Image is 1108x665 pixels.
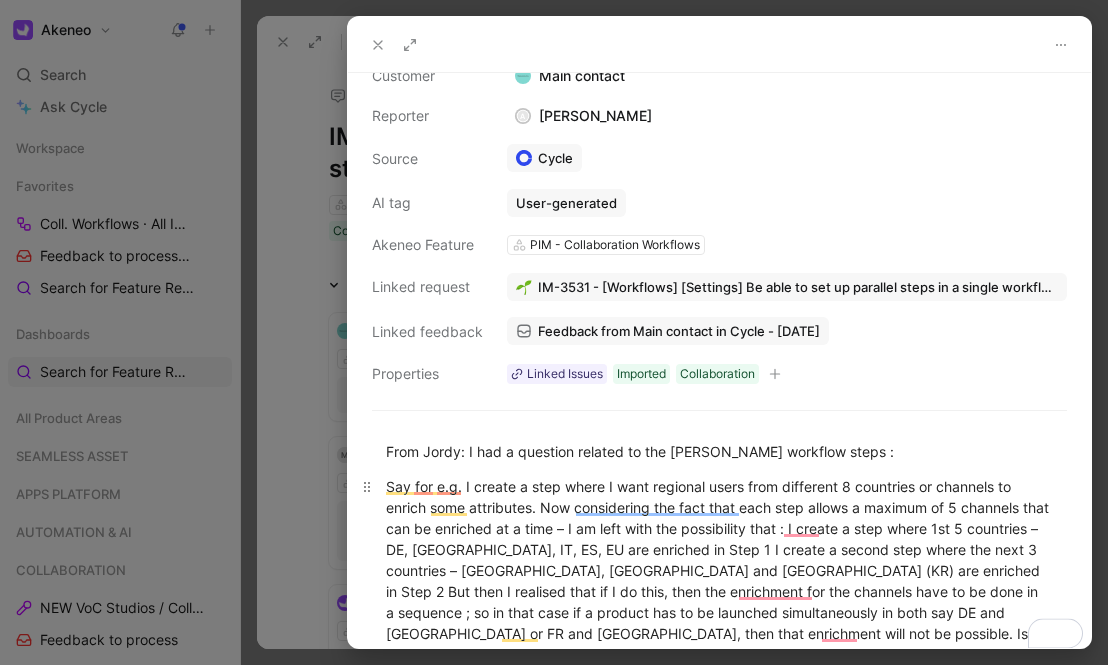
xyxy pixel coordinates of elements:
button: 🌱IM-3531 - [Workflows] [Settings] Be able to set up parallel steps in a single workflow [507,273,1067,301]
div: Properties [372,362,483,386]
div: Linked request [372,275,483,299]
img: logo [515,68,531,84]
div: Linked Issues [527,364,603,384]
span: IM-3531 - [Workflows] [Settings] Be able to set up parallel steps in a single workflow [538,278,1058,296]
div: Collaboration [680,364,755,384]
div: Akeneo Feature [372,233,483,257]
a: Feedback from Main contact in Cycle - [DATE] [507,317,829,345]
div: Linked feedback [372,320,483,344]
div: Source [372,147,483,171]
div: From Jordy: I had a question related to the [PERSON_NAME] workflow steps : [386,441,1053,462]
div: Customer [372,64,483,88]
span: Feedback from Main contact in Cycle - [DATE] [538,322,820,340]
div: [PERSON_NAME] [507,104,660,128]
div: Imported [617,364,666,384]
a: Cycle [507,144,582,172]
img: 🌱 [516,279,532,295]
div: User-generated [516,194,617,212]
div: A [517,110,530,123]
div: Reporter [372,104,483,128]
div: Say for e.g. I create a step where I want regional users from different 8 countries or channels t... [386,476,1053,665]
div: PIM - Collaboration Workflows [530,235,700,255]
div: Main contact [507,64,633,88]
div: AI tag [372,191,483,215]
